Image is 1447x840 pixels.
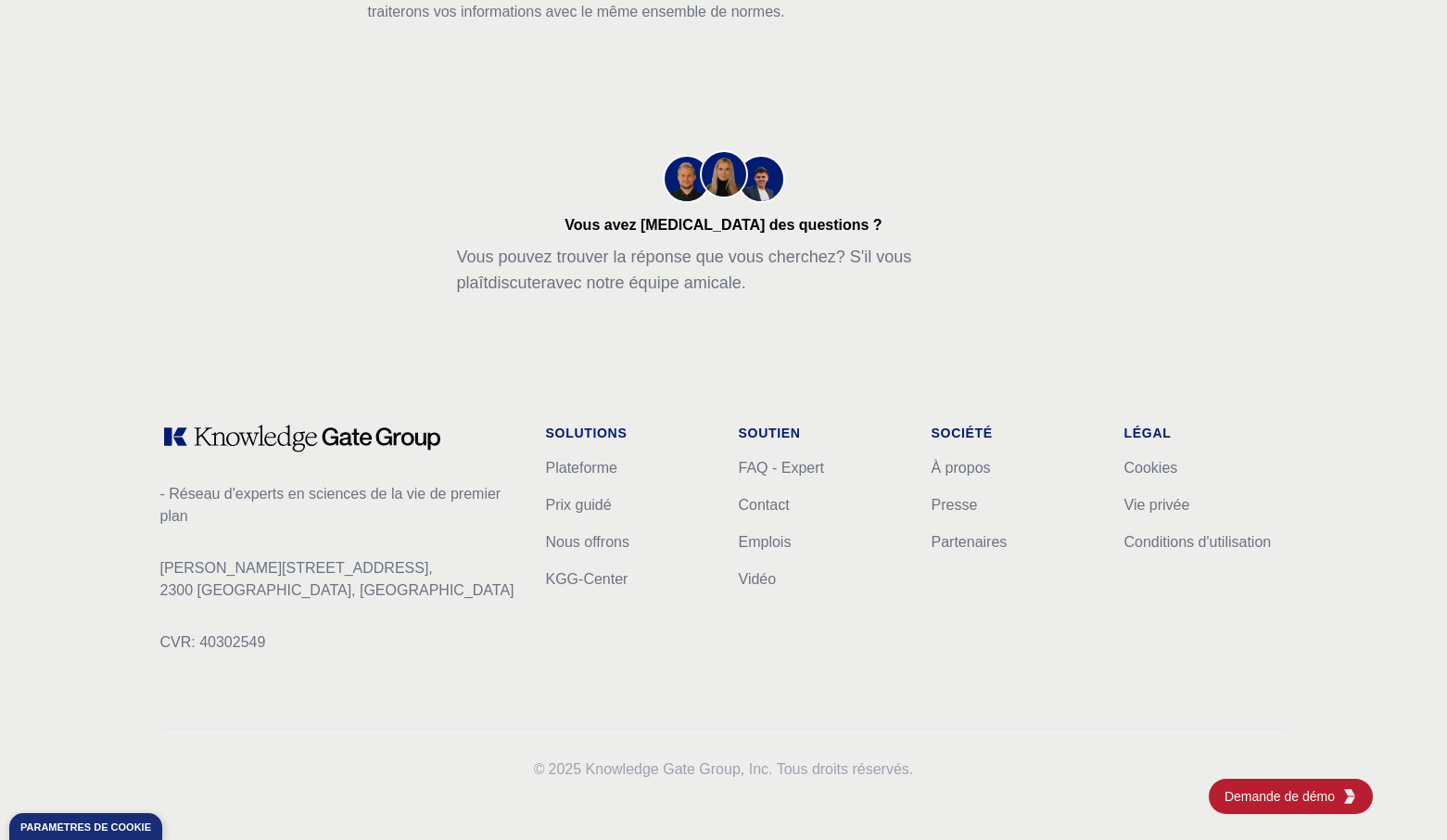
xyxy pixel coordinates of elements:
[546,424,709,442] h1: Solutions
[739,571,777,587] a: Vidéo
[1209,779,1373,814] a: Demande de démoKGG
[1342,789,1357,804] img: KGG
[1124,497,1190,513] a: Vie privée
[932,460,991,476] a: À propos
[932,534,1008,550] a: Partenaires
[160,483,516,528] p: - Réseau d'experts en sciences de la vie de premier plan
[546,534,629,550] a: Nous offrons
[739,424,902,442] h1: Soutien
[1354,751,1447,840] iframe: Chat Widget
[739,157,783,201] img: KOL management, KEE, Experts en domaine thérapeutique
[1124,460,1178,476] a: Cookies
[1354,751,1447,840] div: Widget de chat
[739,460,824,476] a: FAQ - Expert
[702,152,746,197] img: KOL management, KEE, Experts en domaine thérapeutique
[1124,534,1272,550] a: Conditions d'utilisation
[457,244,991,296] a: Vous pouvez trouver la réponse que vous cherchez? S'il vous plaîtdiscuteravec notre équipe amicale.
[665,157,709,201] img: KOL management, KEE, Experts en domaine thérapeutique
[457,244,991,296] p: Vous pouvez trouver la réponse que vous cherchez? S'il vous plaît avec notre équipe amicale.
[1124,424,1288,442] h1: Légal
[546,460,617,476] a: Plateforme
[932,497,978,513] a: Presse
[160,631,516,654] p: CVR: 40302549
[546,497,612,513] a: Prix guidé
[160,557,516,602] p: [PERSON_NAME][STREET_ADDRESS], 2300 [GEOGRAPHIC_DATA], [GEOGRAPHIC_DATA]
[489,274,547,292] span: discuter
[1225,787,1342,806] span: Demande de démo
[739,534,792,550] a: Emplois
[546,571,628,587] a: KGG-Center
[534,761,545,777] span: ©
[160,758,1288,781] p: 2025 Knowledge Gate Group, Inc. Tous droits réservés.
[20,822,151,833] div: Paramètres de cookie
[739,497,790,513] a: Contact
[932,424,1095,442] h1: société
[457,207,991,236] p: Vous avez [MEDICAL_DATA] des questions ?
